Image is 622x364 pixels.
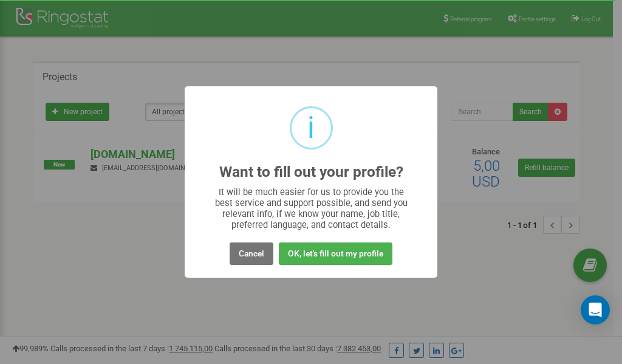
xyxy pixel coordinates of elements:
[209,187,414,230] div: It will be much easier for us to provide you the best service and support possible, and send you ...
[307,108,315,148] div: i
[230,242,273,265] button: Cancel
[219,164,403,180] h2: Want to fill out your profile?
[581,295,610,325] div: Open Intercom Messenger
[279,242,392,265] button: OK, let's fill out my profile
